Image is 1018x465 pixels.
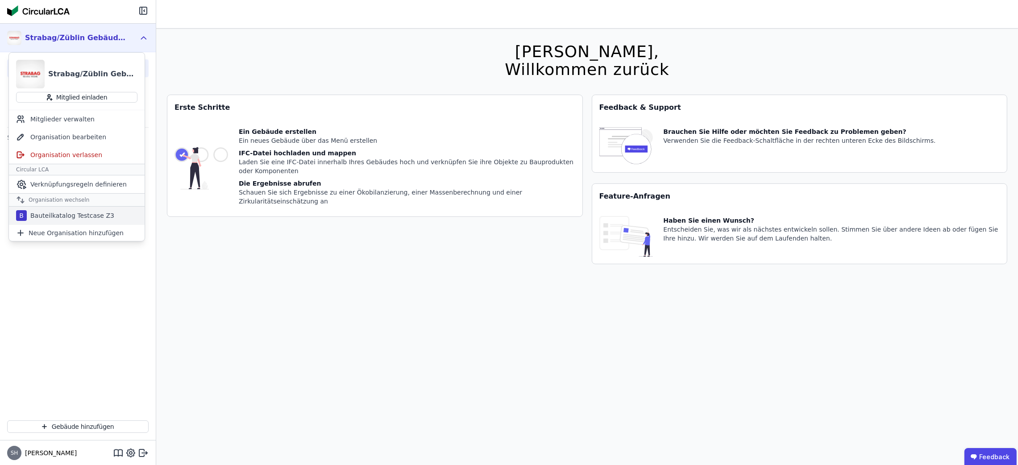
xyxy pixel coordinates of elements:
[239,127,575,136] div: Ein Gebäude erstellen
[599,127,653,165] img: feedback-icon-HCTs5lye.svg
[16,92,137,103] button: Mitglied einladen
[664,225,1000,243] div: Entscheiden Sie, was wir als nächstes entwickeln sollen. Stimmen Sie über andere Ideen ab oder fü...
[7,31,21,45] img: Strabag/Züblin Gebäuderessourcenpass Gruppe
[29,228,124,237] span: Neue Organisation hinzufügen
[21,448,77,457] span: [PERSON_NAME]
[30,180,127,189] span: Verknüpfungsregeln definieren
[16,210,27,221] div: B
[25,33,128,43] div: Strabag/Züblin Gebäuderessourcenpass Gruppe
[505,43,669,61] div: [PERSON_NAME],
[664,127,936,136] div: Brauchen Sie Hilfe oder möchten Sie Feedback zu Problemen geben?
[7,5,70,16] img: Concular
[9,164,145,175] div: Circular LCA
[239,179,575,188] div: Die Ergebnisse abrufen
[7,420,149,433] button: Gebäude hinzufügen
[16,60,45,88] img: Strabag/Züblin Gebäuderessourcenpass Gruppe
[7,131,149,144] div: Sie haben noch kein Gebäude erstellt.
[11,450,18,456] span: SH
[664,216,1000,225] div: Haben Sie einen Wunsch?
[9,128,145,146] div: Organisation bearbeiten
[592,95,1007,120] div: Feedback & Support
[9,146,145,164] div: Organisation verlassen
[48,69,137,79] div: Strabag/Züblin Gebäuderessourcenpass Gruppe
[599,216,653,257] img: feature_request_tile-UiXE1qGU.svg
[175,127,228,209] img: getting_started_tile-DrF_GRSv.svg
[664,136,936,145] div: Verwenden Sie die Feedback-Schaltfläche in der rechten unteren Ecke des Bildschirms.
[9,110,145,128] div: Mitglieder verwalten
[9,193,145,207] div: Organisation wechseln
[239,188,575,206] div: Schauen Sie sich Ergebnisse zu einer Ökobilanzierung, einer Massenberechnung und einer Zirkularit...
[592,184,1007,209] div: Feature-Anfragen
[239,136,575,145] div: Ein neues Gebäude über das Menü erstellen
[239,149,575,158] div: IFC-Datei hochladen und mappen
[27,211,114,220] div: Bauteilkatalog Testcase Z3
[167,95,582,120] div: Erste Schritte
[505,61,669,79] div: Willkommen zurück
[239,158,575,175] div: Laden Sie eine IFC-Datei innerhalb Ihres Gebäudes hoch und verknüpfen Sie ihre Objekte zu Bauprod...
